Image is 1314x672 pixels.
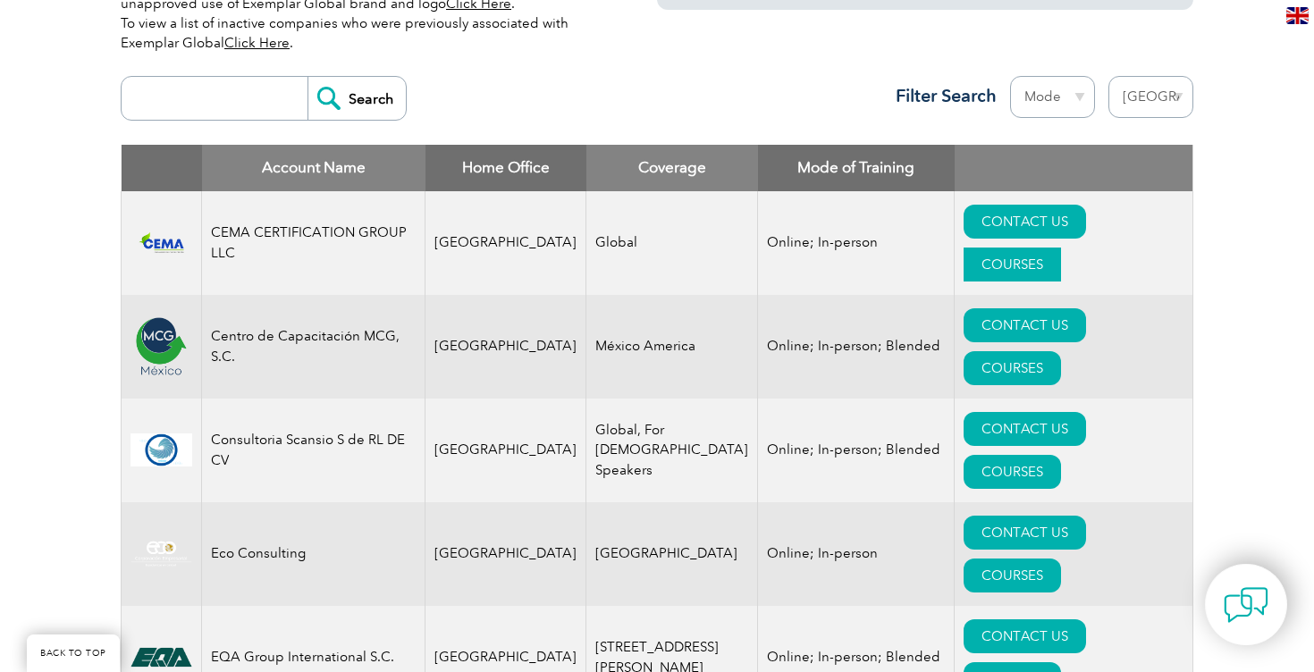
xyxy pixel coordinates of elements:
th: Mode of Training: activate to sort column ascending [758,145,955,191]
a: Click Here [224,35,290,51]
a: CONTACT US [964,308,1086,342]
td: Global, For [DEMOGRAPHIC_DATA] Speakers [586,399,758,502]
td: [GEOGRAPHIC_DATA] [425,502,586,606]
th: Home Office: activate to sort column ascending [425,145,586,191]
td: Eco Consulting [202,502,425,606]
th: Coverage: activate to sort column ascending [586,145,758,191]
a: BACK TO TOP [27,634,120,672]
td: [GEOGRAPHIC_DATA] [586,502,758,606]
h3: Filter Search [885,85,997,107]
td: [GEOGRAPHIC_DATA] [425,191,586,295]
th: : activate to sort column ascending [955,145,1193,191]
td: México America [586,295,758,399]
a: COURSES [964,351,1061,385]
a: CONTACT US [964,412,1086,446]
a: CONTACT US [964,619,1086,653]
a: CONTACT US [964,516,1086,550]
td: Online; In-person; Blended [758,399,955,502]
td: Online; In-person [758,502,955,606]
td: Consultoria Scansio S de RL DE CV [202,399,425,502]
td: Online; In-person; Blended [758,295,955,399]
td: Centro de Capacitación MCG, S.C. [202,295,425,399]
th: Account Name: activate to sort column descending [202,145,425,191]
a: COURSES [964,455,1061,489]
a: CONTACT US [964,205,1086,239]
img: 21edb52b-d01a-eb11-a813-000d3ae11abd-logo.png [131,315,192,377]
img: contact-chat.png [1224,583,1268,627]
img: c712c23c-dbbc-ea11-a812-000d3ae11abd-logo.png [131,540,192,568]
td: Global [586,191,758,295]
a: COURSES [964,248,1061,281]
img: 6dc0da95-72c5-ec11-a7b6-002248d3b1f1-logo.png [131,433,192,467]
td: [GEOGRAPHIC_DATA] [425,399,586,502]
img: f4e4f87f-e3f1-ee11-904b-002248931104-logo.png [131,227,192,258]
a: COURSES [964,559,1061,592]
td: CEMA CERTIFICATION GROUP LLC [202,191,425,295]
td: Online; In-person [758,191,955,295]
input: Search [307,77,406,120]
td: [GEOGRAPHIC_DATA] [425,295,586,399]
img: en [1286,7,1309,24]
